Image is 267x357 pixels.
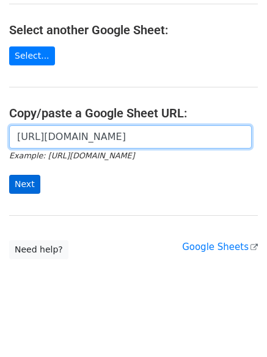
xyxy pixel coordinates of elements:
iframe: Chat Widget [206,298,267,357]
small: Example: [URL][DOMAIN_NAME] [9,151,134,160]
input: Paste your Google Sheet URL here [9,125,252,149]
a: Select... [9,46,55,65]
a: Google Sheets [182,241,258,252]
input: Next [9,175,40,194]
a: Need help? [9,240,68,259]
h4: Select another Google Sheet: [9,23,258,37]
h4: Copy/paste a Google Sheet URL: [9,106,258,120]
